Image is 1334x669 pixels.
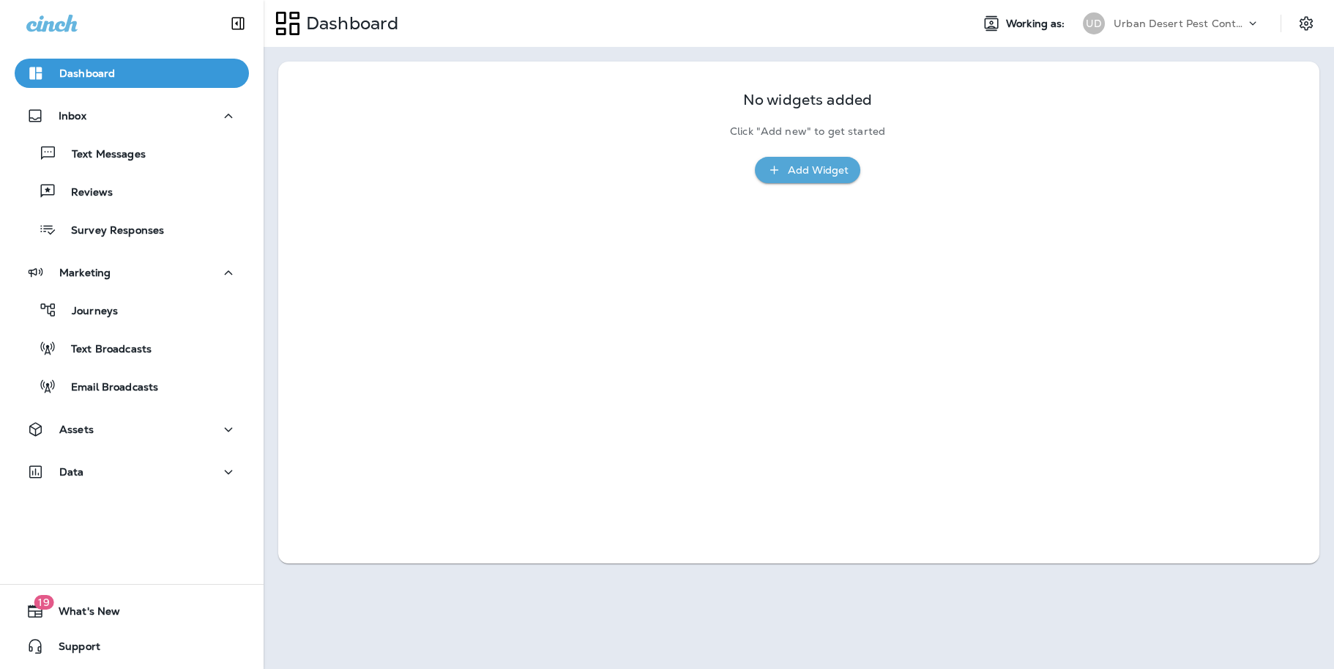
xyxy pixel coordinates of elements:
[15,371,249,402] button: Email Broadcasts
[300,12,398,34] p: Dashboard
[755,157,860,184] button: Add Widget
[44,640,100,658] span: Support
[56,343,152,357] p: Text Broadcasts
[15,596,249,626] button: 19What's New
[56,381,158,395] p: Email Broadcasts
[15,59,249,88] button: Dashboard
[1006,18,1068,30] span: Working as:
[15,138,249,169] button: Text Messages
[1293,10,1319,37] button: Settings
[15,415,249,444] button: Assets
[59,110,86,122] p: Inbox
[44,605,120,623] span: What's New
[15,333,249,363] button: Text Broadcasts
[15,101,249,130] button: Inbox
[59,424,94,435] p: Assets
[56,224,164,238] p: Survey Responses
[56,186,113,200] p: Reviews
[730,125,885,138] p: Click "Add new" to get started
[15,176,249,207] button: Reviews
[743,94,872,106] p: No widgets added
[57,148,146,162] p: Text Messages
[57,305,118,319] p: Journeys
[788,161,849,180] div: Add Widget
[217,9,258,38] button: Collapse Sidebar
[1083,12,1105,34] div: UD
[59,466,84,478] p: Data
[15,632,249,661] button: Support
[15,258,249,287] button: Marketing
[15,214,249,245] button: Survey Responses
[34,595,53,610] span: 19
[1114,18,1245,29] p: Urban Desert Pest Control
[15,457,249,487] button: Data
[15,295,249,325] button: Journeys
[59,67,115,79] p: Dashboard
[59,267,111,278] p: Marketing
